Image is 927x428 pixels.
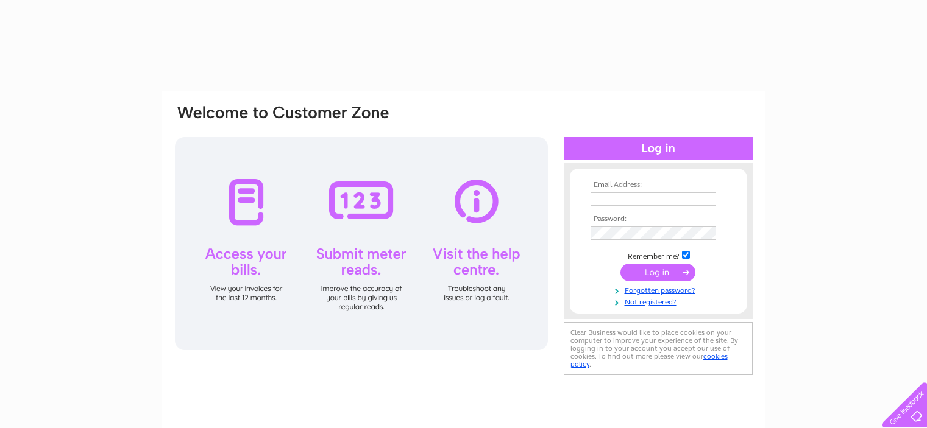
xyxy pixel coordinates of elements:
td: Remember me? [588,249,729,261]
th: Password: [588,215,729,223]
th: Email Address: [588,181,729,189]
div: Clear Business would like to place cookies on your computer to improve your experience of the sit... [564,322,753,375]
a: Not registered? [591,295,729,307]
a: Forgotten password? [591,284,729,295]
a: cookies policy [570,352,728,368]
input: Submit [620,264,695,281]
